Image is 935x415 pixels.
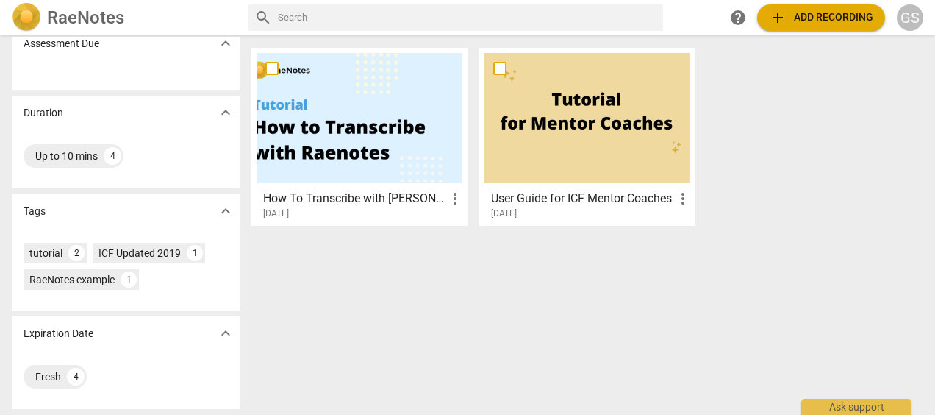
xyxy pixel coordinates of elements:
a: How To Transcribe with [PERSON_NAME][DATE] [257,53,462,219]
button: Upload [757,4,885,31]
span: expand_more [217,35,234,52]
span: [DATE] [263,207,289,220]
div: Up to 10 mins [35,149,98,163]
button: GS [897,4,923,31]
span: add [769,9,787,26]
button: Show more [215,102,237,124]
div: 1 [187,245,203,261]
p: Expiration Date [24,326,93,341]
span: expand_more [217,202,234,220]
div: 1 [121,272,137,288]
div: 4 [67,368,85,386]
div: Ask support [801,399,911,415]
span: help [729,9,747,26]
a: LogoRaeNotes [12,3,237,32]
div: 4 [104,147,121,165]
img: Logo [12,3,41,32]
h3: How To Transcribe with RaeNotes [263,190,446,207]
h3: User Guide for ICF Mentor Coaches [491,190,674,207]
span: more_vert [446,190,464,207]
div: ICF Updated 2019 [98,246,181,260]
input: Search [278,6,657,29]
a: Help [725,4,751,31]
span: search [254,9,272,26]
p: Tags [24,204,46,219]
div: 2 [68,245,85,261]
span: expand_more [217,104,234,121]
a: User Guide for ICF Mentor Coaches[DATE] [484,53,690,219]
button: Show more [215,322,237,344]
p: Assessment Due [24,36,99,52]
div: RaeNotes example [29,272,115,287]
button: Show more [215,200,237,222]
p: Duration [24,105,63,121]
h2: RaeNotes [47,7,124,28]
span: expand_more [217,324,234,342]
span: more_vert [674,190,692,207]
span: [DATE] [491,207,517,220]
button: Show more [215,32,237,54]
span: Add recording [769,9,873,26]
div: tutorial [29,246,62,260]
div: Fresh [35,369,61,384]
